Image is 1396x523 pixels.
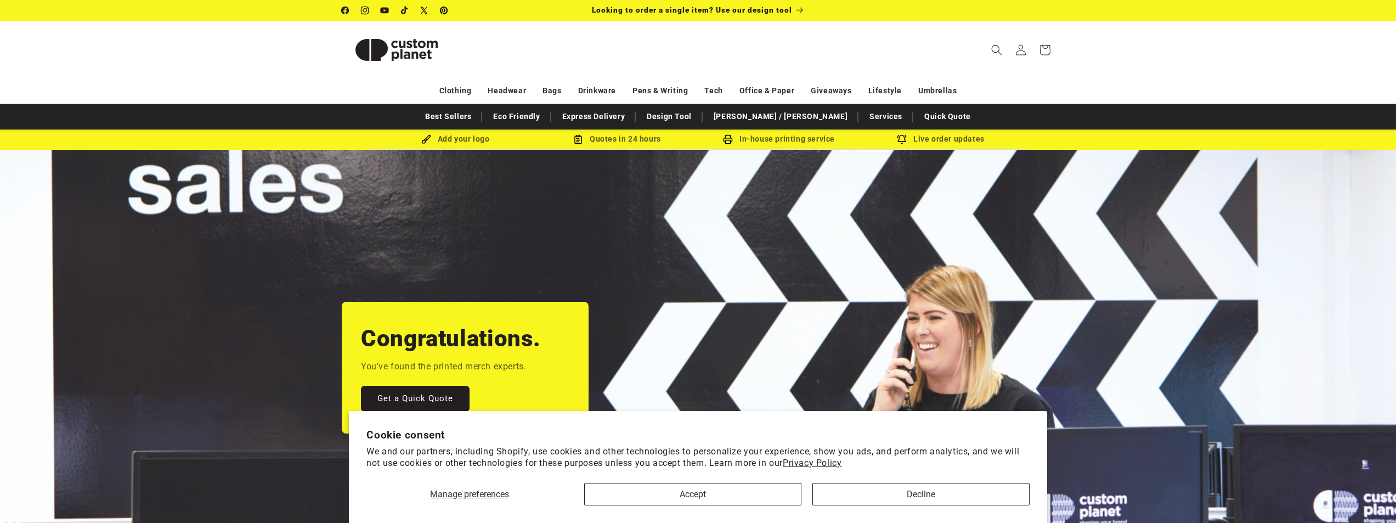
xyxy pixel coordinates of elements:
[632,81,688,100] a: Pens & Writing
[860,132,1022,146] div: Live order updates
[488,81,526,100] a: Headwear
[592,5,792,14] span: Looking to order a single item? Use our design tool
[812,483,1030,505] button: Decline
[421,134,431,144] img: Brush Icon
[366,446,1030,469] p: We and our partners, including Shopify, use cookies and other technologies to personalize your ex...
[578,81,616,100] a: Drinkware
[723,134,733,144] img: In-house printing
[704,81,722,100] a: Tech
[361,386,470,412] a: Get a Quick Quote
[366,483,573,505] button: Manage preferences
[708,107,853,126] a: [PERSON_NAME] / [PERSON_NAME]
[557,107,631,126] a: Express Delivery
[698,132,860,146] div: In-house printing service
[897,134,907,144] img: Order updates
[366,429,1030,441] h2: Cookie consent
[868,81,902,100] a: Lifestyle
[918,81,957,100] a: Umbrellas
[584,483,801,505] button: Accept
[337,21,455,78] a: Custom Planet
[985,38,1009,62] summary: Search
[811,81,851,100] a: Giveaways
[342,25,451,75] img: Custom Planet
[361,359,526,375] p: You've found the printed merch experts.
[919,107,976,126] a: Quick Quote
[573,134,583,144] img: Order Updates Icon
[439,81,472,100] a: Clothing
[536,132,698,146] div: Quotes in 24 hours
[420,107,477,126] a: Best Sellers
[641,107,697,126] a: Design Tool
[783,458,841,468] a: Privacy Policy
[864,107,908,126] a: Services
[542,81,561,100] a: Bags
[430,489,509,499] span: Manage preferences
[375,132,536,146] div: Add your logo
[739,81,794,100] a: Office & Paper
[488,107,545,126] a: Eco Friendly
[361,324,541,353] h2: Congratulations.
